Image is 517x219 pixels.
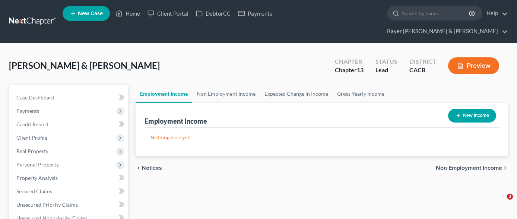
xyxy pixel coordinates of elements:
button: Preview [448,57,499,74]
button: New Income [448,109,496,123]
div: Lead [375,66,397,74]
span: Personal Property [16,161,59,168]
span: Unsecured Priority Claims [16,201,78,208]
a: Home [112,7,144,20]
a: Bayer [PERSON_NAME] & [PERSON_NAME] [383,25,508,38]
i: chevron_right [502,165,508,171]
button: chevron_left Notices [136,165,162,171]
div: CACB [409,66,436,74]
div: Chapter [335,57,364,66]
span: Secured Claims [16,188,52,194]
a: Help [483,7,508,20]
a: Gross Yearly Income [333,85,389,103]
span: Non Employment Income [436,165,502,171]
span: 13 [357,66,364,73]
a: Client Portal [144,7,192,20]
a: Employment Income [136,85,192,103]
a: Unsecured Priority Claims [10,198,128,212]
a: Secured Claims [10,185,128,198]
a: Credit Report [10,118,128,131]
a: DebtorCC [192,7,234,20]
a: Case Dashboard [10,91,128,104]
a: Expected Change in Income [260,85,333,103]
span: 3 [507,194,513,200]
span: Payments [16,108,39,114]
a: Non Employment Income [192,85,260,103]
span: Case Dashboard [16,94,54,101]
span: [PERSON_NAME] & [PERSON_NAME] [9,60,160,71]
span: Notices [142,165,162,171]
iframe: Intercom live chat [492,194,510,212]
span: Property Analysis [16,175,58,181]
span: New Case [78,11,103,16]
span: Client Profile [16,134,47,141]
a: Payments [234,7,276,20]
p: Nothing here yet! [150,134,493,141]
div: District [409,57,436,66]
span: Real Property [16,148,48,154]
input: Search by name... [402,6,470,20]
span: Credit Report [16,121,48,127]
a: Property Analysis [10,171,128,185]
button: Non Employment Income chevron_right [436,165,508,171]
i: chevron_left [136,165,142,171]
div: Employment Income [145,117,207,126]
div: Status [375,57,397,66]
div: Chapter [335,66,364,74]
